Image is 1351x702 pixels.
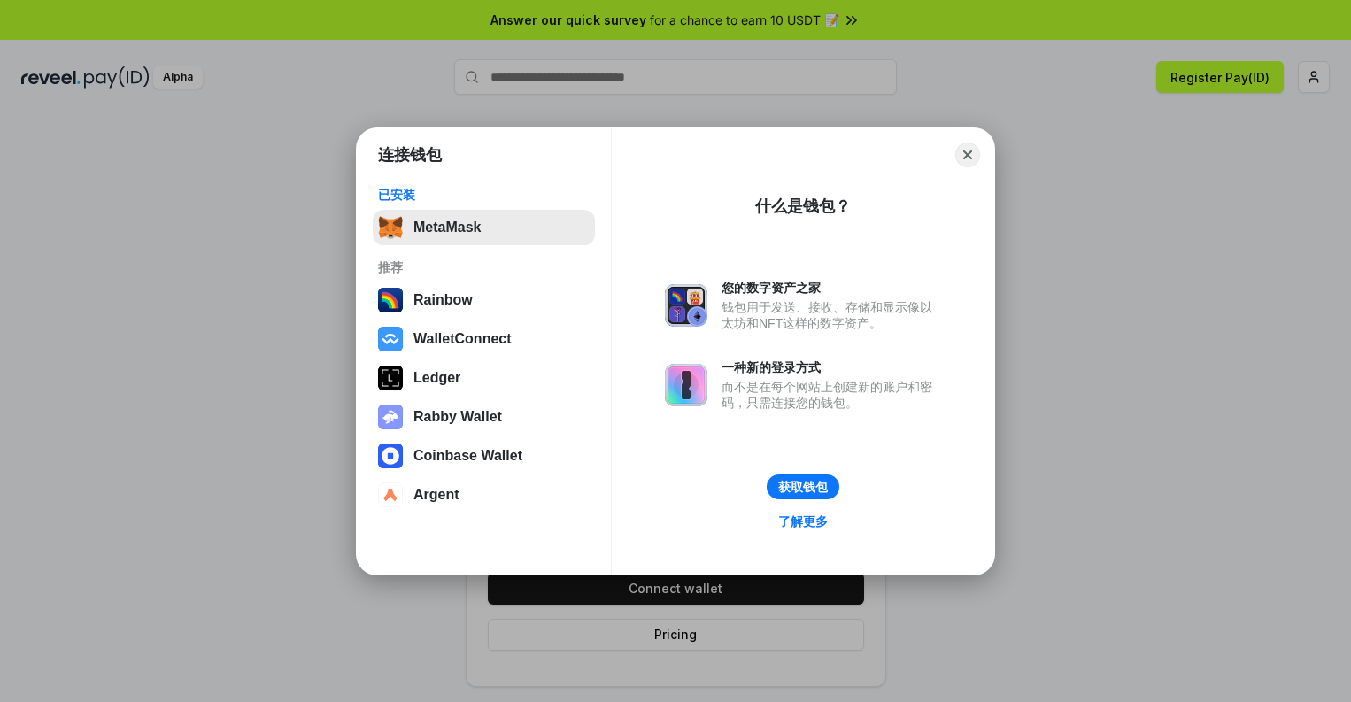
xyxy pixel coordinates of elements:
button: Rainbow [373,282,595,318]
button: Coinbase Wallet [373,438,595,474]
img: svg+xml,%3Csvg%20width%3D%2228%22%20height%3D%2228%22%20viewBox%3D%220%200%2028%2028%22%20fill%3D... [378,444,403,468]
div: Ledger [413,370,460,386]
img: svg+xml,%3Csvg%20width%3D%2228%22%20height%3D%2228%22%20viewBox%3D%220%200%2028%2028%22%20fill%3D... [378,327,403,351]
button: Argent [373,477,595,513]
div: Argent [413,487,459,503]
a: 了解更多 [768,510,838,533]
button: Rabby Wallet [373,399,595,435]
div: 一种新的登录方式 [722,359,941,375]
img: svg+xml,%3Csvg%20xmlns%3D%22http%3A%2F%2Fwww.w3.org%2F2000%2Fsvg%22%20fill%3D%22none%22%20viewBox... [665,364,707,406]
img: svg+xml,%3Csvg%20fill%3D%22none%22%20height%3D%2233%22%20viewBox%3D%220%200%2035%2033%22%20width%... [378,215,403,240]
div: 获取钱包 [778,479,828,495]
div: 什么是钱包？ [755,196,851,217]
img: svg+xml,%3Csvg%20xmlns%3D%22http%3A%2F%2Fwww.w3.org%2F2000%2Fsvg%22%20fill%3D%22none%22%20viewBox... [665,284,707,327]
div: 您的数字资产之家 [722,280,941,296]
button: Ledger [373,360,595,396]
img: svg+xml,%3Csvg%20width%3D%2228%22%20height%3D%2228%22%20viewBox%3D%220%200%2028%2028%22%20fill%3D... [378,482,403,507]
button: MetaMask [373,210,595,245]
div: 推荐 [378,259,590,275]
div: 而不是在每个网站上创建新的账户和密码，只需连接您的钱包。 [722,379,941,411]
button: Close [955,143,980,167]
div: WalletConnect [413,331,512,347]
button: WalletConnect [373,321,595,357]
img: svg+xml,%3Csvg%20xmlns%3D%22http%3A%2F%2Fwww.w3.org%2F2000%2Fsvg%22%20fill%3D%22none%22%20viewBox... [378,405,403,429]
div: MetaMask [413,220,481,235]
h1: 连接钱包 [378,144,442,166]
div: 钱包用于发送、接收、存储和显示像以太坊和NFT这样的数字资产。 [722,299,941,331]
img: svg+xml,%3Csvg%20width%3D%22120%22%20height%3D%22120%22%20viewBox%3D%220%200%20120%20120%22%20fil... [378,288,403,312]
div: Rabby Wallet [413,409,502,425]
div: Rainbow [413,292,473,308]
div: 已安装 [378,187,590,203]
div: 了解更多 [778,513,828,529]
img: svg+xml,%3Csvg%20xmlns%3D%22http%3A%2F%2Fwww.w3.org%2F2000%2Fsvg%22%20width%3D%2228%22%20height%3... [378,366,403,390]
div: Coinbase Wallet [413,448,522,464]
button: 获取钱包 [767,474,839,499]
